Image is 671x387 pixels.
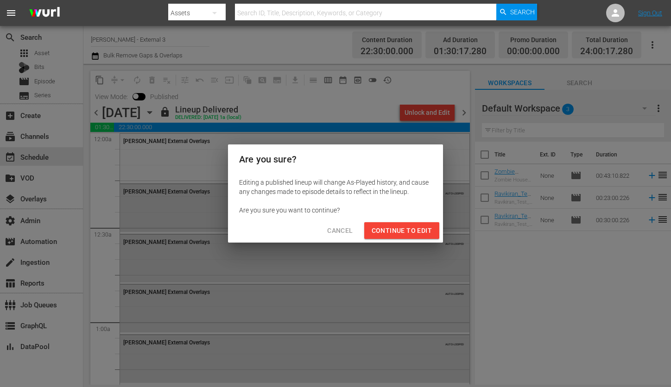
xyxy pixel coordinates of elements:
[239,178,432,196] div: Editing a published lineup will change As-Played history, and cause any changes made to episode d...
[510,4,535,20] span: Search
[22,2,67,24] img: ans4CAIJ8jUAAAAAAAAAAAAAAAAAAAAAAAAgQb4GAAAAAAAAAAAAAAAAAAAAAAAAJMjXAAAAAAAAAAAAAAAAAAAAAAAAgAT5G...
[6,7,17,19] span: menu
[372,225,432,237] span: Continue to Edit
[239,206,432,215] div: Are you sure you want to continue?
[239,152,432,167] h2: Are you sure?
[638,9,662,17] a: Sign Out
[327,225,353,237] span: Cancel
[320,222,360,239] button: Cancel
[364,222,439,239] button: Continue to Edit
